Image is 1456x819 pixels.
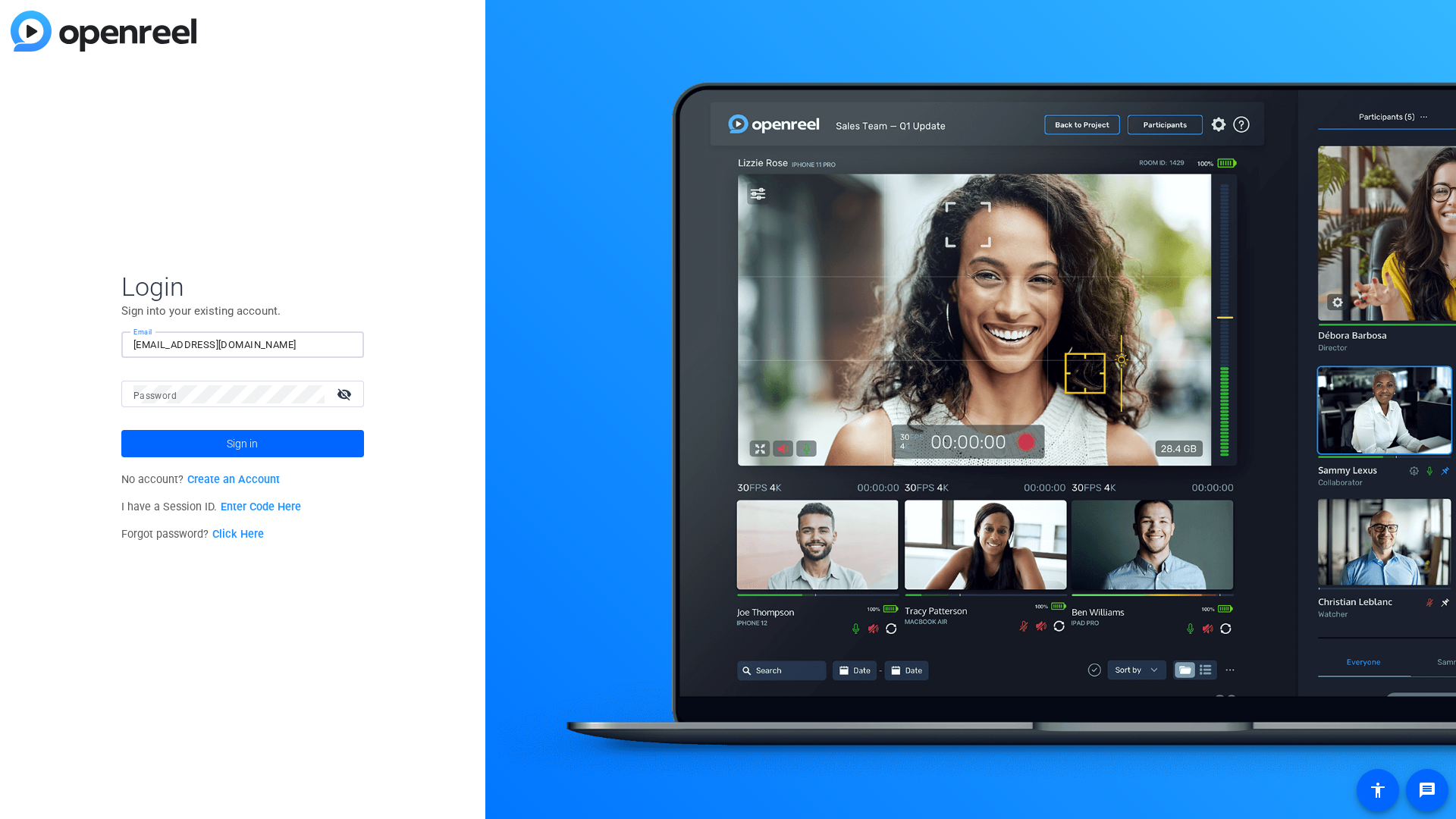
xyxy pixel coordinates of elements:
[187,473,280,486] a: Create an Account
[121,500,301,513] span: I have a Session ID.
[121,528,264,541] span: Forgot password?
[1369,781,1387,799] mat-icon: accessibility
[11,11,196,52] img: blue-gradient.svg
[121,473,280,486] span: No account?
[133,328,152,336] mat-label: Email
[328,383,364,405] mat-icon: visibility_off
[133,336,352,354] input: Enter Email Address
[121,271,364,303] span: Login
[121,303,364,319] p: Sign into your existing account.
[221,500,301,513] a: Enter Code Here
[133,391,177,401] mat-label: Password
[212,528,264,541] a: Click Here
[121,430,364,457] button: Sign in
[227,425,258,463] span: Sign in
[1418,781,1436,799] mat-icon: message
